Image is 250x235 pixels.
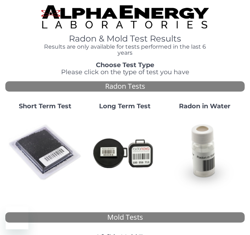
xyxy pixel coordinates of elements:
img: TightCrop.jpg [41,5,209,28]
strong: Long Term Test [99,102,151,110]
img: Radtrak2vsRadtrak3.jpg [88,116,162,190]
h4: Results are only available for tests performed in the last 6 years [41,44,209,56]
div: Radon Tests [5,81,245,92]
span: Please click on the type of test you have [61,68,189,76]
h1: Radon & Mold Test Results [41,34,209,43]
strong: Short Term Test [19,102,71,110]
div: Mold Tests [5,212,245,223]
img: ShortTerm.jpg [8,116,82,190]
strong: Choose Test Type [96,61,154,69]
img: RadoninWater.jpg [168,116,242,190]
iframe: Button to launch messaging window [6,207,28,229]
strong: Radon in Water [179,102,230,110]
